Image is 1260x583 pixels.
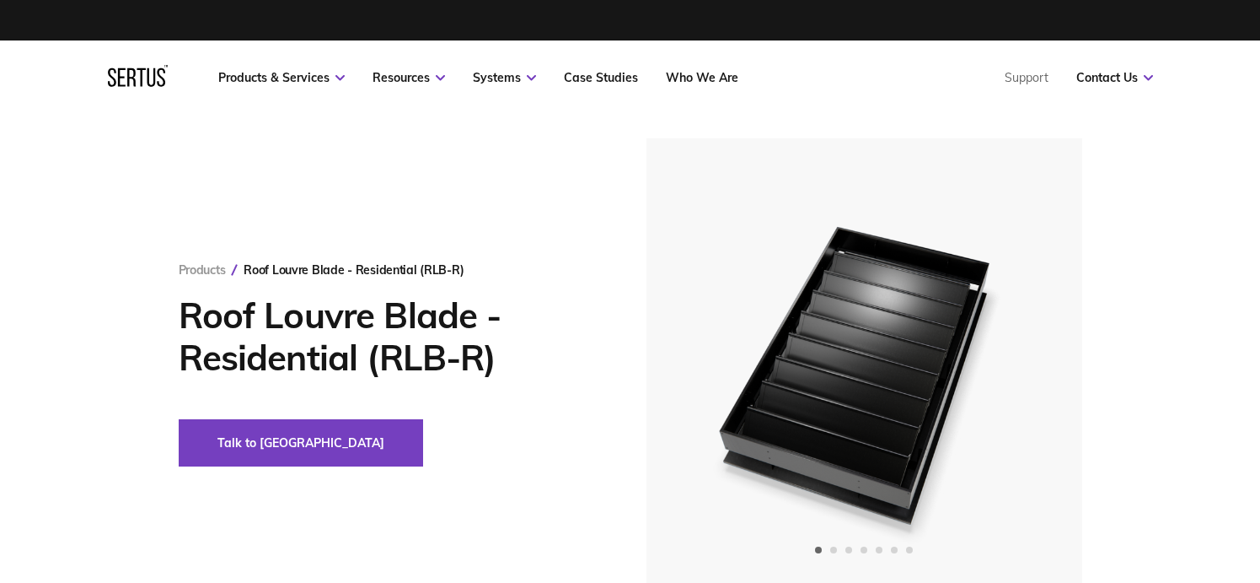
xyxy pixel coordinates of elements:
[845,547,852,553] span: Go to slide 3
[218,70,345,85] a: Products & Services
[473,70,536,85] a: Systems
[373,70,445,85] a: Resources
[906,547,913,553] span: Go to slide 7
[861,547,867,553] span: Go to slide 4
[1076,70,1153,85] a: Contact Us
[876,547,882,553] span: Go to slide 5
[891,547,898,553] span: Go to slide 6
[666,70,738,85] a: Who We Are
[179,419,423,467] button: Talk to [GEOGRAPHIC_DATA]
[179,262,226,278] a: Products
[1005,70,1048,85] a: Support
[564,70,638,85] a: Case Studies
[179,294,596,379] h1: Roof Louvre Blade - Residential (RLB-R)
[830,547,837,553] span: Go to slide 2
